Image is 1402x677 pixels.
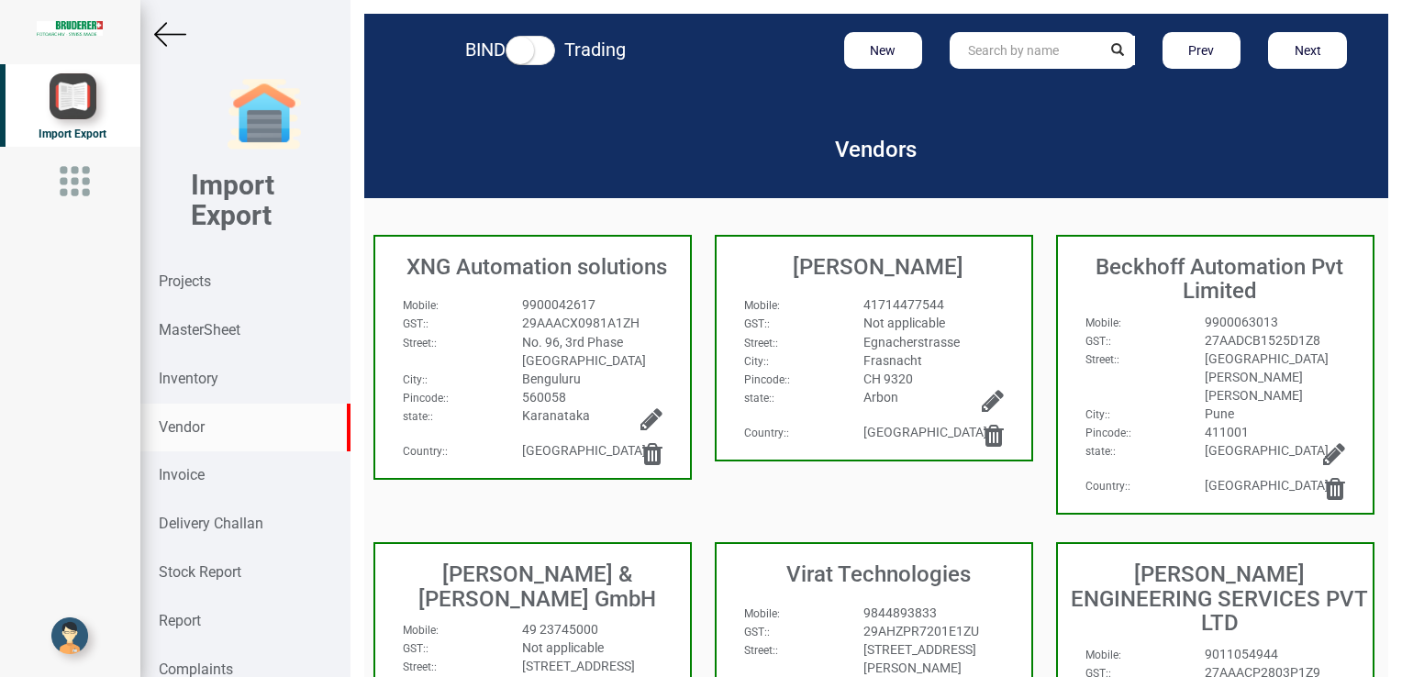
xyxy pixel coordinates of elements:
span: CH 9320 [863,372,913,386]
span: : [403,445,448,458]
span: : [1085,335,1111,348]
strong: Delivery Challan [159,515,263,532]
strong: GST: [403,642,426,655]
strong: state: [403,410,430,423]
strong: Stock Report [159,563,241,581]
span: : [403,624,439,637]
strong: Inventory [159,370,218,387]
button: Prev [1163,32,1241,69]
span: Not applicable [863,316,945,330]
span: [GEOGRAPHIC_DATA] [1205,478,1329,493]
strong: Street: [403,660,434,673]
span: No. 96, 3rd Phase [GEOGRAPHIC_DATA] [522,335,646,368]
span: 9900063013 [1205,315,1278,329]
button: New [844,32,923,69]
span: 9900042617 [522,297,595,312]
span: : [1085,649,1121,661]
strong: City: [744,355,766,368]
span: : [744,644,778,657]
h3: [PERSON_NAME] [726,255,1031,279]
span: 27AADCB1525D1Z8 [1205,333,1320,348]
strong: Mobile [403,624,436,637]
span: Delete [1325,476,1345,503]
input: Search by name [950,32,1100,69]
span: : [744,607,780,620]
strong: Mobile [1085,649,1118,661]
strong: Street: [744,644,775,657]
span: Delete [642,441,662,468]
strong: Country: [1085,480,1128,493]
h3: Virat Technologies [726,562,1031,586]
strong: Trading [564,39,626,61]
span: [GEOGRAPHIC_DATA] [522,443,646,458]
strong: Pincode: [1085,427,1129,439]
span: : [1085,408,1110,421]
span: Egnacherstrasse [863,335,960,350]
strong: GST: [1085,335,1108,348]
strong: City: [403,373,425,386]
span: [GEOGRAPHIC_DATA] [1205,443,1329,458]
h3: Beckhoff Automation Pvt Limited [1067,255,1373,304]
span: Pune [1205,406,1234,421]
strong: GST: [744,317,767,330]
strong: Street: [744,337,775,350]
strong: BIND [465,39,506,61]
b: Import Export [191,169,274,231]
strong: Report [159,612,201,629]
span: : [403,642,428,655]
span: : [1085,353,1119,366]
span: : [744,299,780,312]
span: : [744,355,769,368]
strong: Invoice [159,466,205,483]
span: Not applicable [522,640,604,655]
span: : [403,410,433,423]
span: 411001 [1205,425,1249,439]
strong: Street: [403,337,434,350]
span: 29AAACX0981A1ZH [522,316,640,330]
strong: Pincode: [403,392,446,405]
span: 41714477544 [863,297,944,312]
strong: Mobile [1085,316,1118,329]
span: : [744,337,778,350]
span: Frasnacht [863,353,922,368]
span: 9844893833 [863,605,937,620]
span: 49 23745000 [522,622,598,637]
span: 9011054944 [1205,647,1278,661]
span: : [403,660,437,673]
span: 29AHZPR7201E1ZU [863,624,979,638]
strong: Mobile [744,299,777,312]
strong: GST: [403,317,426,330]
span: : [744,626,770,638]
span: : [403,299,439,312]
strong: Vendor [159,418,205,436]
span: : [744,373,790,386]
span: Karanataka [522,408,590,423]
strong: state: [1085,445,1113,458]
strong: Country: [403,445,445,458]
strong: Pincode: [744,373,787,386]
span: : [403,317,428,330]
span: : [744,392,774,405]
span: : [744,317,770,330]
strong: Projects [159,272,211,290]
span: : [1085,316,1121,329]
img: garage-closed.png [228,78,301,151]
span: Arbon [863,390,898,405]
span: [STREET_ADDRESS][PERSON_NAME] [863,642,976,675]
span: : [1085,480,1130,493]
strong: GST: [744,626,767,638]
span: [GEOGRAPHIC_DATA] [863,425,987,439]
span: : [744,427,789,439]
span: Import Export [39,128,106,140]
span: : [1085,445,1116,458]
strong: MasterSheet [159,321,240,338]
span: [STREET_ADDRESS] [522,659,635,673]
strong: Mobile [403,299,436,312]
button: Next [1268,32,1347,69]
span: : [403,373,428,386]
span: Benguluru [522,372,581,386]
span: [GEOGRAPHIC_DATA][PERSON_NAME][PERSON_NAME] [1205,351,1329,403]
h3: XNG Automation solutions [384,255,690,279]
span: 560058 [522,390,566,405]
strong: Mobile [744,607,777,620]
